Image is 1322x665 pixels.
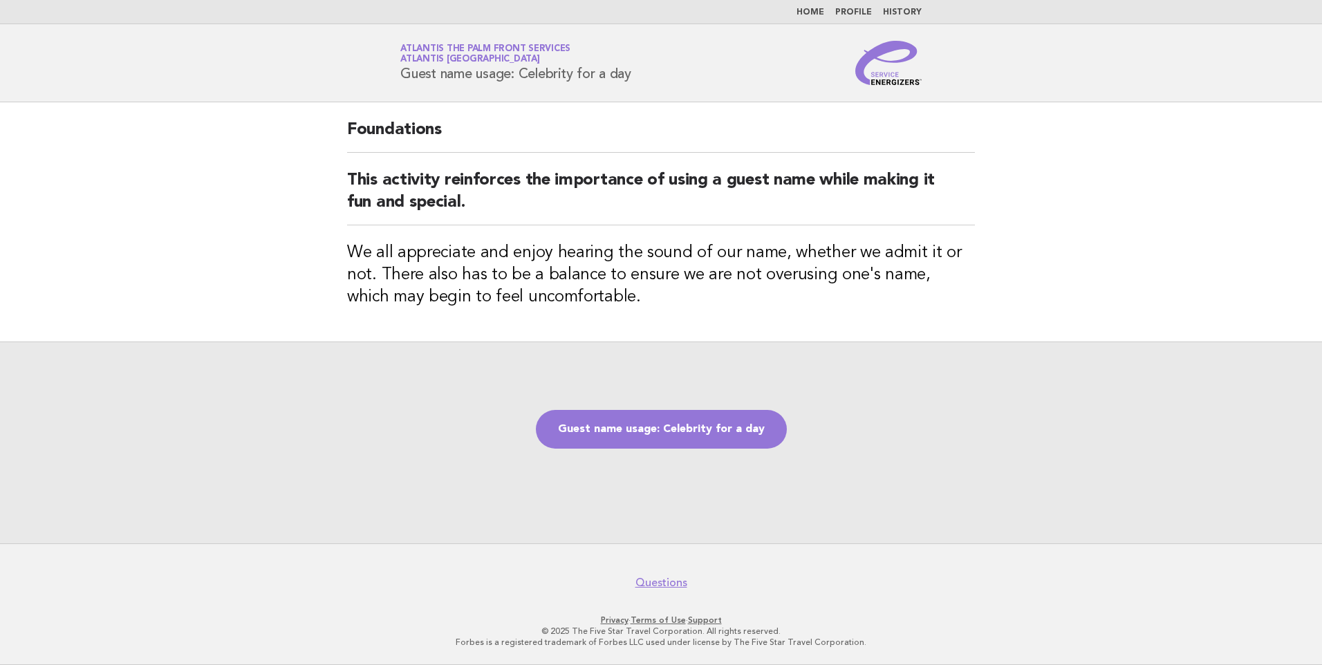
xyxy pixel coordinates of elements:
[347,242,975,308] h3: We all appreciate and enjoy hearing the sound of our name, whether we admit it or not. There also...
[400,55,540,64] span: Atlantis [GEOGRAPHIC_DATA]
[635,576,687,590] a: Questions
[688,615,722,625] a: Support
[536,410,787,449] a: Guest name usage: Celebrity for a day
[400,44,570,64] a: Atlantis The Palm Front ServicesAtlantis [GEOGRAPHIC_DATA]
[835,8,872,17] a: Profile
[601,615,629,625] a: Privacy
[238,626,1084,637] p: © 2025 The Five Star Travel Corporation. All rights reserved.
[347,119,975,153] h2: Foundations
[797,8,824,17] a: Home
[400,45,631,81] h1: Guest name usage: Celebrity for a day
[347,169,975,225] h2: This activity reinforces the importance of using a guest name while making it fun and special.
[238,637,1084,648] p: Forbes is a registered trademark of Forbes LLC used under license by The Five Star Travel Corpora...
[631,615,686,625] a: Terms of Use
[883,8,922,17] a: History
[855,41,922,85] img: Service Energizers
[238,615,1084,626] p: · ·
